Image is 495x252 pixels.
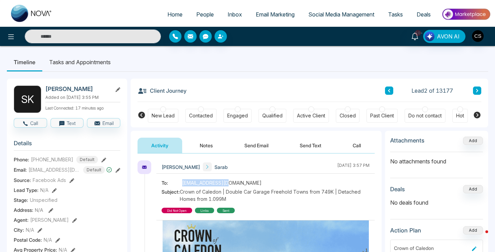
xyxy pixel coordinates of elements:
[249,8,301,21] a: Email Marketing
[180,188,370,203] span: Crown of Caledon | Double Car Garage Freehold Towns from 749K | Detached Homes from 1.099M
[14,226,24,233] span: City :
[417,11,431,18] span: Deals
[26,226,34,233] span: N/A
[14,118,47,128] button: Call
[162,188,180,203] span: Subject:
[162,208,192,213] div: did not open
[228,11,242,18] span: Inbox
[370,112,394,119] div: Past Client
[390,198,483,207] p: No deals found
[137,85,187,96] h3: Client Journey
[7,53,42,71] li: Timeline
[340,112,356,119] div: Closed
[407,30,423,42] a: 10+
[29,166,80,173] span: [EMAIL_ADDRESS][DOMAIN_NAME]
[45,94,120,101] p: Added on [DATE] 3:55 PM
[35,207,43,213] span: N/A
[14,166,27,173] span: Email:
[339,138,375,153] button: Call
[30,196,57,204] span: Unspecified
[221,8,249,21] a: Inbox
[308,11,374,18] span: Social Media Management
[42,53,118,71] li: Tasks and Appointments
[186,138,227,153] button: Notes
[33,176,66,184] span: Facebook Ads
[262,112,283,119] div: Qualified
[76,156,98,163] span: Default
[463,185,483,193] button: Add
[137,138,182,153] button: Activity
[189,8,221,21] a: People
[408,112,442,119] div: Do not contact
[14,236,42,243] span: Postal Code :
[14,206,43,214] span: Address:
[162,163,200,171] span: [PERSON_NAME]
[14,196,28,204] span: Stage:
[11,5,52,22] img: Nova CRM Logo
[31,156,73,163] span: [PHONE_NUMBER]
[30,216,69,224] span: [PERSON_NAME]
[14,156,29,163] span: Phone:
[45,85,109,92] h2: [PERSON_NAME]
[14,176,31,184] span: Source:
[388,11,403,18] span: Tasks
[472,229,488,245] iframe: Intercom live chat
[227,112,248,119] div: Engaged
[463,137,483,143] span: Add
[390,137,425,144] h3: Attachments
[390,152,483,165] p: No attachments found
[256,11,295,18] span: Email Marketing
[196,11,214,18] span: People
[189,112,213,119] div: Contacted
[286,138,335,153] button: Send Text
[415,30,421,36] span: 10+
[162,179,182,186] span: To:
[14,140,120,150] h3: Details
[45,104,120,111] p: Last Connected: 17 minutes ago
[83,166,105,174] span: Default
[214,163,228,171] span: Sarab
[394,244,469,252] div: Crown of Caledon
[161,8,189,21] a: Home
[381,8,410,21] a: Tasks
[423,30,465,43] button: AVON AI
[390,186,405,193] h3: Deals
[441,7,491,22] img: Market-place.gif
[87,118,120,128] button: Email
[195,208,214,213] div: links
[301,8,381,21] a: Social Media Management
[231,138,282,153] button: Send Email
[14,186,38,194] span: Lead Type:
[456,112,464,119] div: Hot
[167,11,183,18] span: Home
[217,208,235,213] div: sent
[152,112,175,119] div: New Lead
[40,186,48,194] span: N/A
[14,85,41,113] div: S K
[297,112,325,119] div: Active Client
[182,179,262,186] span: [EMAIL_ADDRESS][DOMAIN_NAME]
[51,118,84,128] button: Text
[425,32,434,41] img: Lead Flow
[463,226,483,234] button: Add
[410,8,438,21] a: Deals
[337,162,370,171] div: [DATE] 3:57 PM
[437,32,460,41] span: AVON AI
[463,137,483,145] button: Add
[472,30,484,42] img: User Avatar
[390,227,421,234] h3: Action Plan
[14,216,29,224] span: Agent:
[411,87,453,95] span: Lead 2 of 13177
[44,236,52,243] span: N/A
